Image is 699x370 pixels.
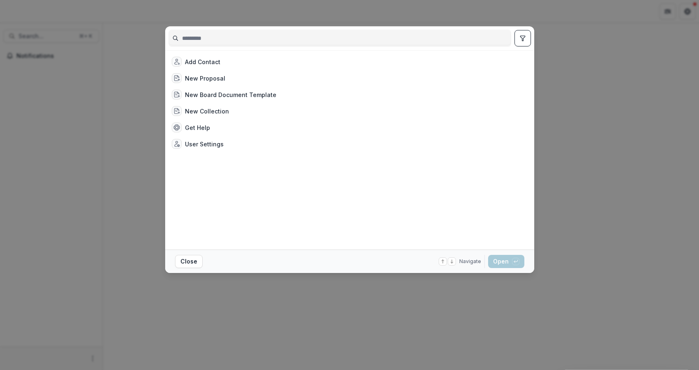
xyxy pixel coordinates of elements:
button: toggle filters [514,30,531,46]
div: New Proposal [185,74,225,83]
div: Get Help [185,123,210,132]
div: User Settings [185,140,224,148]
button: Open [488,255,524,268]
div: New Board Document Template [185,90,276,99]
div: Add Contact [185,58,220,66]
button: Close [175,255,203,268]
span: Navigate [459,258,481,265]
div: New Collection [185,107,229,116]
